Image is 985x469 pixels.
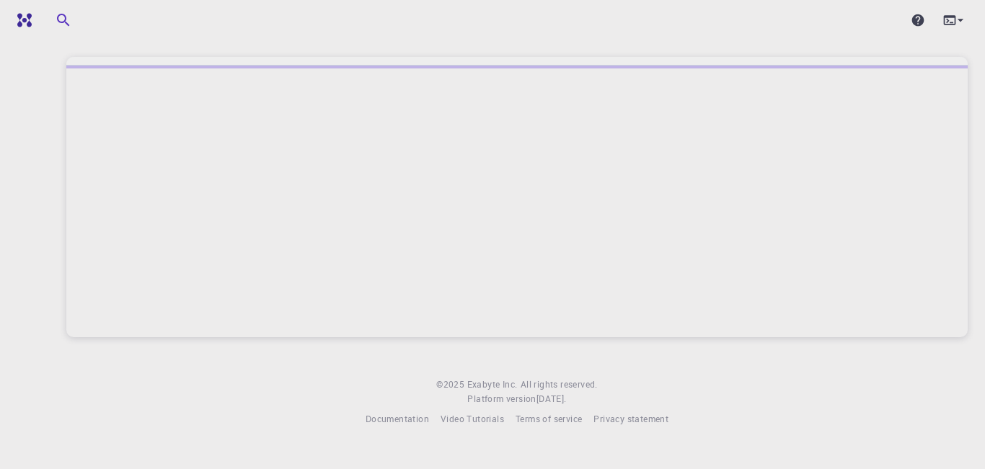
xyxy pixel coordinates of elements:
[536,392,567,406] a: [DATE].
[467,378,518,392] a: Exabyte Inc.
[467,378,518,390] span: Exabyte Inc.
[441,413,504,424] span: Video Tutorials
[593,413,668,424] span: Privacy statement
[366,413,429,424] span: Documentation
[536,393,567,404] span: [DATE] .
[593,412,668,426] a: Privacy statement
[516,412,582,426] a: Terms of service
[521,378,598,392] span: All rights reserved.
[436,378,467,392] span: © 2025
[366,412,429,426] a: Documentation
[12,13,32,27] img: logo
[516,413,582,424] span: Terms of service
[441,412,504,426] a: Video Tutorials
[467,392,536,406] span: Platform version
